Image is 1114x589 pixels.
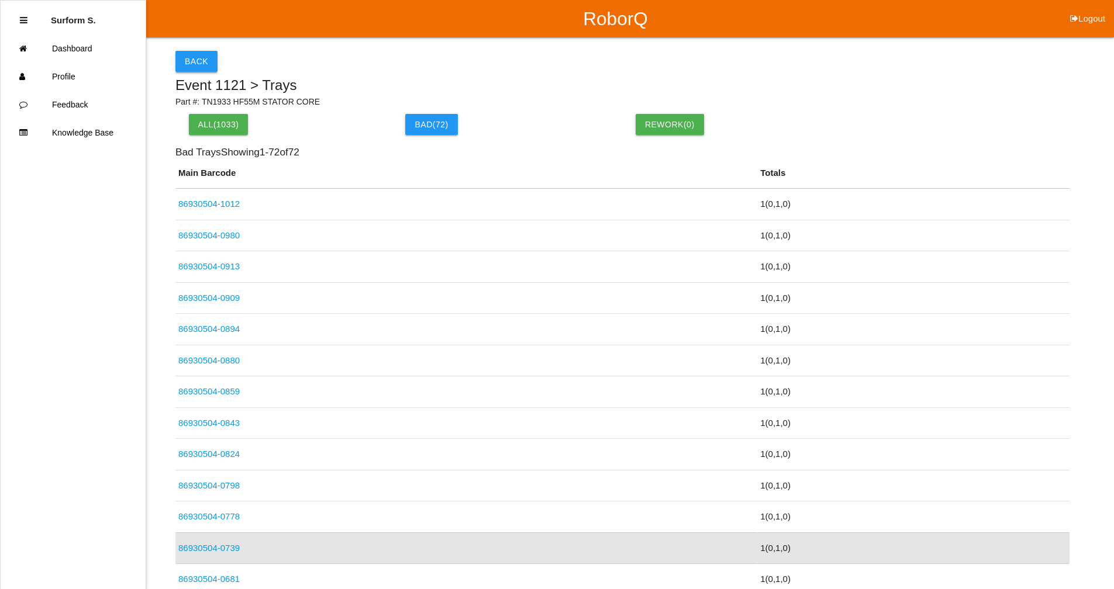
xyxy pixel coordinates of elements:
a: 86930504-0880 [178,355,240,365]
a: Knowledge Base [1,119,146,147]
a: 86930504-0843 [178,418,240,428]
td: 1 ( 0 , 1 , 0 ) [757,251,1070,283]
td: 1 ( 0 , 1 , 0 ) [757,345,1070,376]
td: 1 ( 0 , 1 , 0 ) [757,376,1070,408]
a: 86930504-0681 [178,574,240,584]
a: 86930504-0798 [178,480,240,490]
button: All(1033) [189,114,249,135]
a: 86930504-0909 [178,293,240,303]
a: Feedback [1,91,146,119]
td: 1 ( 0 , 1 , 0 ) [757,532,1070,564]
td: 1 ( 0 , 1 , 0 ) [757,314,1070,345]
a: 86930504-1012 [178,199,240,209]
h6: Bad Trays Showing 1 - 72 of 72 [175,147,1070,158]
th: Totals [757,167,1070,189]
td: 1 ( 0 , 1 , 0 ) [757,407,1070,439]
button: Bad(72) [405,114,457,135]
a: 86930504-0778 [178,511,240,521]
a: 86930504-0913 [178,261,240,271]
button: Rework(0) [636,114,704,135]
a: 86930504-0739 [178,543,240,553]
div: Close [20,6,27,34]
a: Profile [1,63,146,91]
a: 86930504-0824 [178,449,240,459]
td: 1 ( 0 , 1 , 0 ) [757,501,1070,533]
td: 1 ( 0 , 1 , 0 ) [757,439,1070,470]
button: Back [175,51,218,72]
p: Part #: TN1933 HF55M STATOR CORE [175,96,1070,108]
th: Main Barcode [175,167,757,189]
a: 86930504-0859 [178,386,240,396]
td: 1 ( 0 , 1 , 0 ) [757,282,1070,314]
td: 1 ( 0 , 1 , 0 ) [757,470,1070,501]
td: 1 ( 0 , 1 , 0 ) [757,220,1070,251]
a: 86930504-0980 [178,230,240,240]
h5: Event 1121 > Trays [175,78,1070,93]
a: 86930504-0894 [178,324,240,334]
a: Dashboard [1,34,146,63]
p: Surform Scheduler surform Scheduler [51,6,96,25]
td: 1 ( 0 , 1 , 0 ) [757,189,1070,220]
